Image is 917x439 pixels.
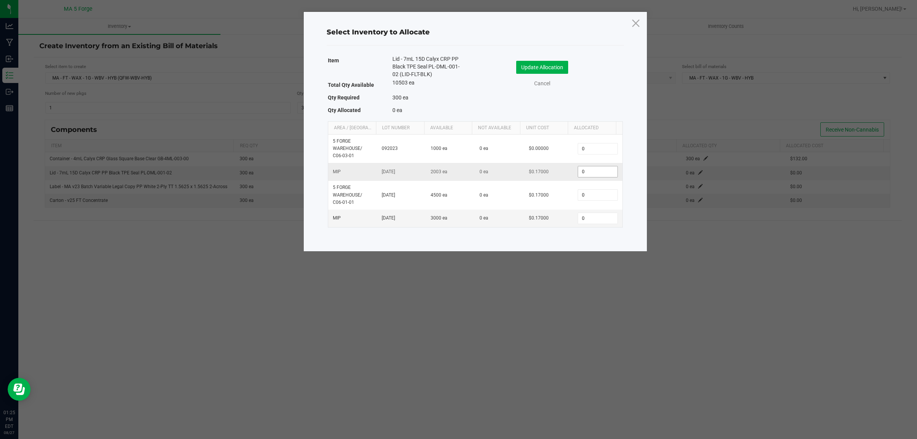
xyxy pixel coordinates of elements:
[333,138,362,158] span: 5 FORGE WAREHOUSE / C06-03-01
[328,55,339,66] label: Item
[480,215,488,221] span: 0 ea
[392,80,415,86] span: 10503 ea
[333,169,341,174] span: MIP
[568,122,616,135] th: Allocated
[392,107,402,113] span: 0 ea
[480,169,488,174] span: 0 ea
[8,378,31,401] iframe: Resource center
[529,215,549,221] span: $0.17000
[431,192,447,198] span: 4500 ea
[328,80,374,90] label: Total Qty Available
[480,146,488,151] span: 0 ea
[377,210,426,227] td: [DATE]
[431,169,447,174] span: 2003 ea
[327,28,430,36] span: Select Inventory to Allocate
[328,122,376,135] th: Area / [GEOGRAPHIC_DATA]
[520,122,568,135] th: Unit Cost
[328,105,361,115] label: Qty Allocated
[376,122,424,135] th: Lot Number
[516,61,568,74] button: Update Allocation
[392,55,463,78] span: Lid - 7mL 15D Calyx CRP PP Black TPE Seal PL-DML-001-02 (LID-FLT-BLK)
[424,122,472,135] th: Available
[431,146,447,151] span: 1000 ea
[392,94,408,101] span: 300 ea
[377,163,426,181] td: [DATE]
[480,192,488,198] span: 0 ea
[328,92,360,103] label: Qty Required
[527,80,557,88] a: Cancel
[529,146,549,151] span: $0.00000
[377,181,426,210] td: [DATE]
[529,169,549,174] span: $0.17000
[333,185,362,205] span: 5 FORGE WAREHOUSE / C06-01-01
[529,192,549,198] span: $0.17000
[472,122,520,135] th: Not Available
[431,215,447,221] span: 3000 ea
[333,215,341,221] span: MIP
[377,135,426,163] td: 092023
